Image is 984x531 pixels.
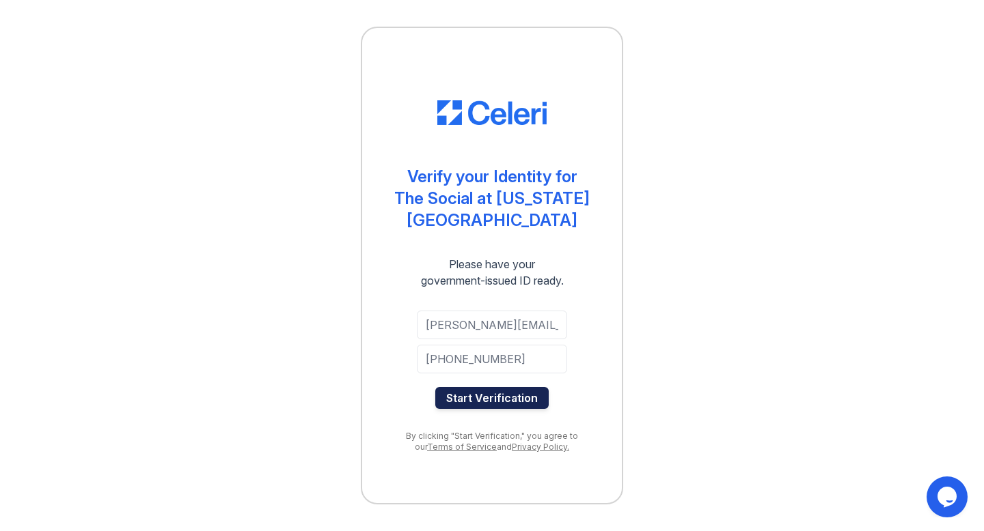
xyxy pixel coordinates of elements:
input: Email [417,311,567,339]
a: Terms of Service [427,442,497,452]
div: Please have your government-issued ID ready. [396,256,588,289]
button: Start Verification [435,387,549,409]
a: Privacy Policy. [512,442,569,452]
div: Verify your Identity for The Social at [US_STATE][GEOGRAPHIC_DATA] [389,166,594,231]
input: Phone [417,345,567,373]
div: By clicking "Start Verification," you agree to our and [389,431,594,453]
iframe: chat widget [927,476,970,517]
img: CE_Logo_Blue-a8612792a0a2168367f1c8372b55b34899dd931a85d93a1a3d3e32e68fde9ad4.png [437,100,547,125]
